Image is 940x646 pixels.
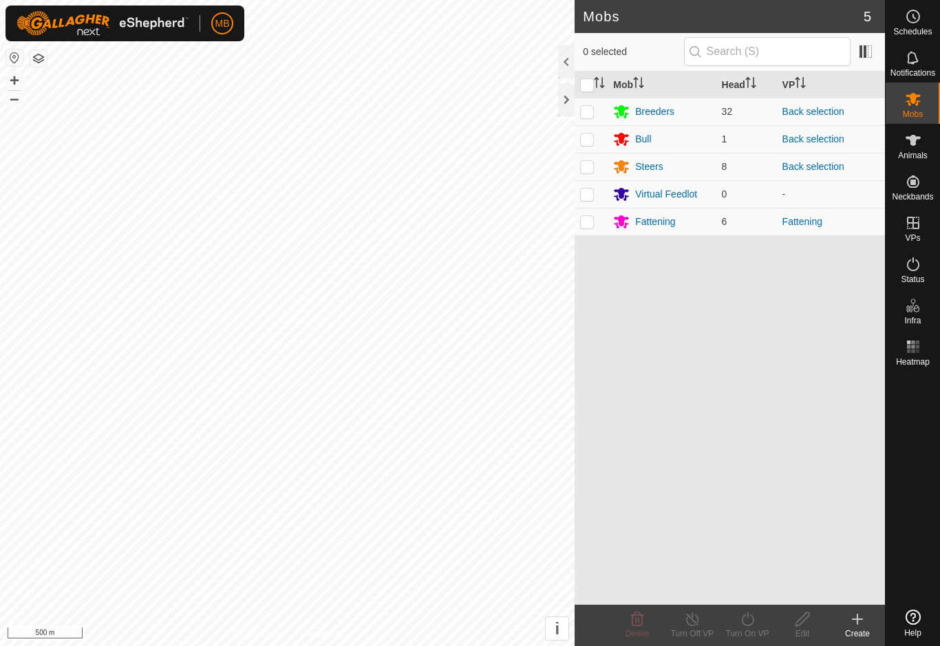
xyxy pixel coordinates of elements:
[904,629,921,637] span: Help
[546,617,568,640] button: i
[626,629,650,638] span: Delete
[633,79,644,90] p-sorticon: Activate to sort
[583,45,683,59] span: 0 selected
[30,50,47,67] button: Map Layers
[635,132,651,147] div: Bull
[301,628,341,640] a: Contact Us
[665,627,720,640] div: Turn Off VP
[903,110,923,118] span: Mobs
[215,17,230,31] span: MB
[830,627,885,640] div: Create
[745,79,756,90] p-sorticon: Activate to sort
[782,216,822,227] a: Fattening
[864,6,871,27] span: 5
[892,193,933,201] span: Neckbands
[233,628,285,640] a: Privacy Policy
[720,627,775,640] div: Turn On VP
[722,189,727,200] span: 0
[722,161,727,172] span: 8
[896,358,930,366] span: Heatmap
[555,619,559,638] span: i
[6,72,23,89] button: +
[905,234,920,242] span: VPs
[635,105,674,119] div: Breeders
[782,133,844,144] a: Back selection
[782,161,844,172] a: Back selection
[608,72,716,98] th: Mob
[777,180,885,208] td: -
[795,79,806,90] p-sorticon: Activate to sort
[890,69,935,77] span: Notifications
[635,160,663,174] div: Steers
[893,28,932,36] span: Schedules
[684,37,851,66] input: Search (S)
[6,90,23,107] button: –
[886,604,940,643] a: Help
[722,216,727,227] span: 6
[782,106,844,117] a: Back selection
[777,72,885,98] th: VP
[17,11,189,36] img: Gallagher Logo
[722,133,727,144] span: 1
[901,275,924,283] span: Status
[722,106,733,117] span: 32
[904,316,921,325] span: Infra
[594,79,605,90] p-sorticon: Activate to sort
[583,8,864,25] h2: Mobs
[716,72,777,98] th: Head
[635,187,697,202] div: Virtual Feedlot
[6,50,23,66] button: Reset Map
[775,627,830,640] div: Edit
[898,151,928,160] span: Animals
[635,215,675,229] div: Fattening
